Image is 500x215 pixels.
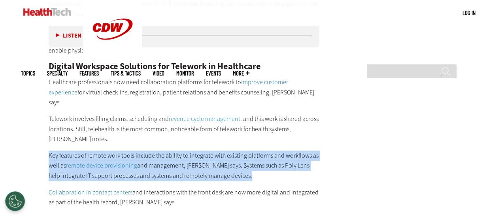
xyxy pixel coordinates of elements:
span: More [233,70,249,76]
a: improve customer experience [49,78,288,96]
span: Specialty [47,70,68,76]
a: remote device provisioning [66,161,137,170]
a: Collaboration in contact centers [49,188,132,196]
p: Key features of remote work tools include the ability to integrate with existing platforms and wo... [49,151,320,181]
a: revenue cycle management [169,115,240,123]
p: and interactions with the front desk are now more digital and integrated as part of the health re... [49,187,320,207]
button: Open Preferences [5,191,25,211]
span: Topics [21,70,35,76]
p: Telework involves filing claims, scheduling and , and this work is shared across locations. Still... [49,114,320,144]
a: Video [153,70,164,76]
p: Healthcare professionals now need collaboration platforms for telework to for virtual check-ins, ... [49,77,320,107]
a: MonITor [176,70,194,76]
a: Features [79,70,99,76]
a: Log in [462,9,475,16]
img: Home [23,8,71,16]
div: User menu [462,9,475,17]
div: Cookies Settings [5,191,25,211]
a: Events [206,70,221,76]
a: Tips & Tactics [111,70,141,76]
a: CDW [83,52,142,60]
